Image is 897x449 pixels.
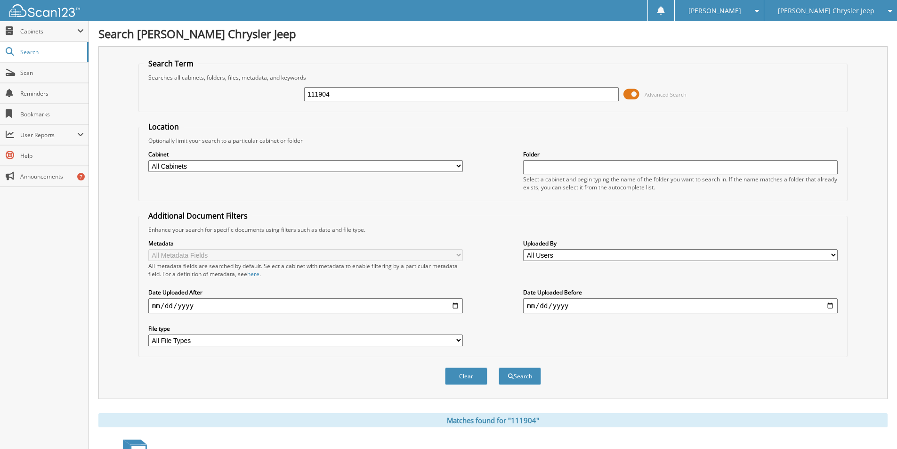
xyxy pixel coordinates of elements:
span: Announcements [20,172,84,180]
a: here [247,270,259,278]
h1: Search [PERSON_NAME] Chrysler Jeep [98,26,888,41]
label: Uploaded By [523,239,838,247]
label: Date Uploaded Before [523,288,838,296]
span: User Reports [20,131,77,139]
button: Clear [445,367,487,385]
span: Reminders [20,90,84,98]
div: 7 [77,173,85,180]
span: Bookmarks [20,110,84,118]
span: Advanced Search [645,91,687,98]
div: All metadata fields are searched by default. Select a cabinet with metadata to enable filtering b... [148,262,463,278]
span: [PERSON_NAME] Chrysler Jeep [778,8,874,14]
legend: Location [144,122,184,132]
div: Searches all cabinets, folders, files, metadata, and keywords [144,73,842,82]
img: scan123-logo-white.svg [9,4,80,17]
label: Folder [523,150,838,158]
label: File type [148,325,463,333]
button: Search [499,367,541,385]
label: Metadata [148,239,463,247]
span: Search [20,48,82,56]
span: [PERSON_NAME] [688,8,741,14]
div: Optionally limit your search to a particular cabinet or folder [144,137,842,145]
label: Cabinet [148,150,463,158]
div: Enhance your search for specific documents using filters such as date and file type. [144,226,842,234]
legend: Search Term [144,58,198,69]
span: Scan [20,69,84,77]
span: Cabinets [20,27,77,35]
div: Matches found for "111904" [98,413,888,427]
input: end [523,298,838,313]
legend: Additional Document Filters [144,211,252,221]
input: start [148,298,463,313]
div: Select a cabinet and begin typing the name of the folder you want to search in. If the name match... [523,175,838,191]
label: Date Uploaded After [148,288,463,296]
span: Help [20,152,84,160]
